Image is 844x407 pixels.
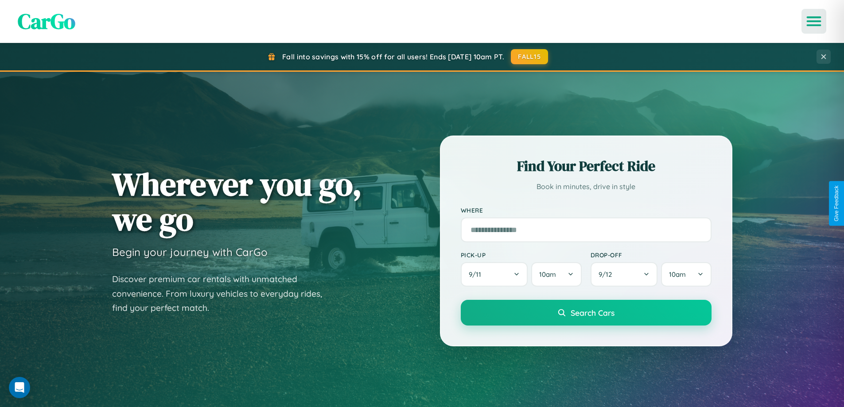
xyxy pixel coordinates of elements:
span: 10am [669,270,686,279]
button: 9/11 [461,262,528,287]
p: Discover premium car rentals with unmatched convenience. From luxury vehicles to everyday rides, ... [112,272,334,315]
span: CarGo [18,7,75,36]
span: Search Cars [571,308,615,318]
button: Open menu [801,9,826,34]
span: 9 / 11 [469,270,486,279]
div: Open Intercom Messenger [9,377,30,398]
label: Where [461,206,712,214]
div: Give Feedback [833,186,840,221]
button: 9/12 [591,262,658,287]
span: 9 / 12 [599,270,616,279]
h1: Wherever you go, we go [112,167,362,236]
button: 10am [531,262,581,287]
h2: Find Your Perfect Ride [461,156,712,176]
p: Book in minutes, drive in style [461,180,712,193]
button: Search Cars [461,300,712,326]
span: 10am [539,270,556,279]
button: FALL15 [511,49,548,64]
label: Pick-up [461,251,582,259]
h3: Begin your journey with CarGo [112,245,268,259]
label: Drop-off [591,251,712,259]
button: 10am [661,262,711,287]
span: Fall into savings with 15% off for all users! Ends [DATE] 10am PT. [282,52,504,61]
